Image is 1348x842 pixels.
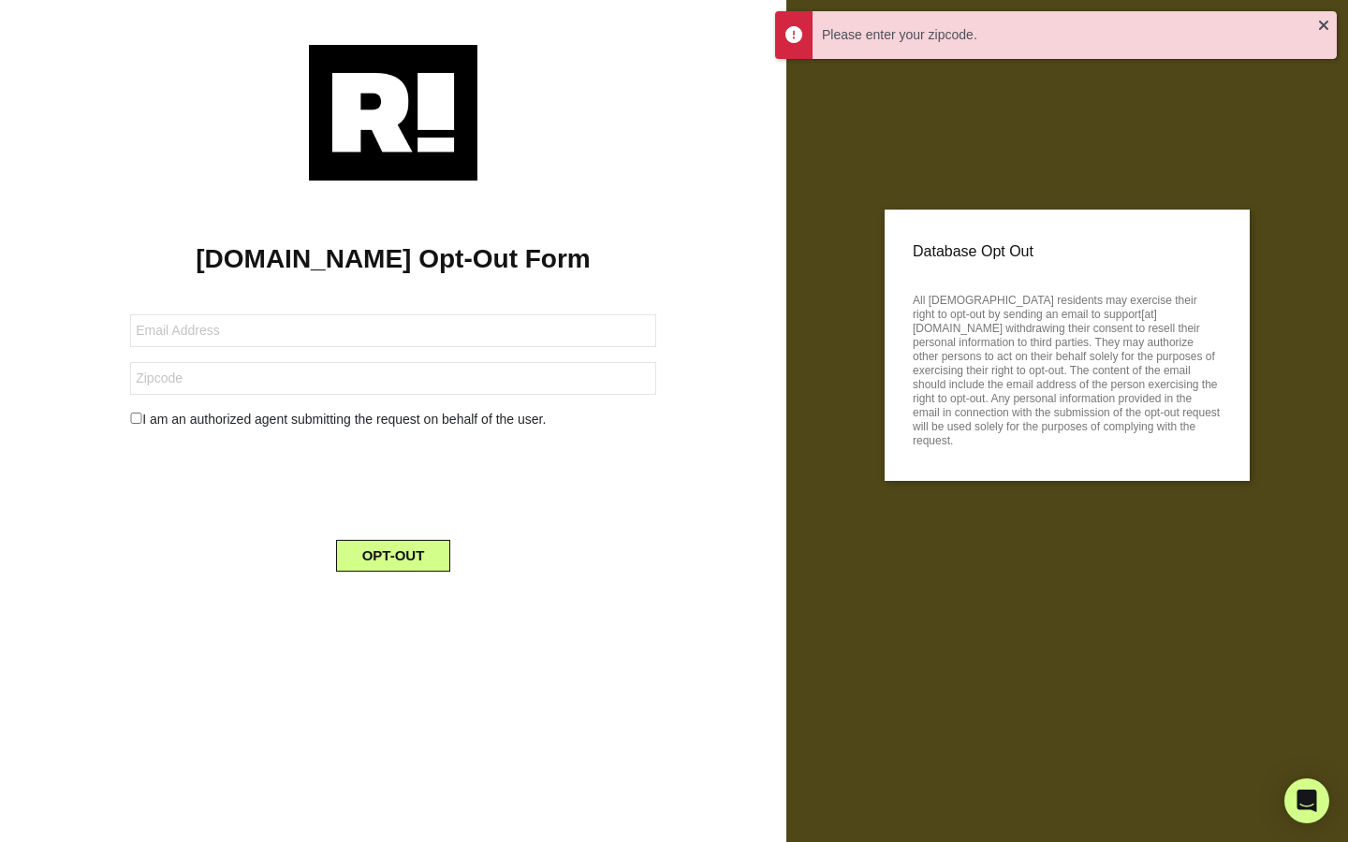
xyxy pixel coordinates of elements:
iframe: reCAPTCHA [251,444,535,517]
img: Retention.com [309,45,477,181]
div: Please enter your zipcode. [822,25,1318,45]
button: OPT-OUT [336,540,451,572]
div: I am an authorized agent submitting the request on behalf of the user. [116,410,670,429]
p: Database Opt Out [913,238,1222,266]
p: All [DEMOGRAPHIC_DATA] residents may exercise their right to opt-out by sending an email to suppo... [913,288,1222,448]
div: Open Intercom Messenger [1284,778,1329,823]
h1: [DOMAIN_NAME] Opt-Out Form [28,243,758,275]
input: Zipcode [130,362,656,395]
input: Email Address [130,314,656,347]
